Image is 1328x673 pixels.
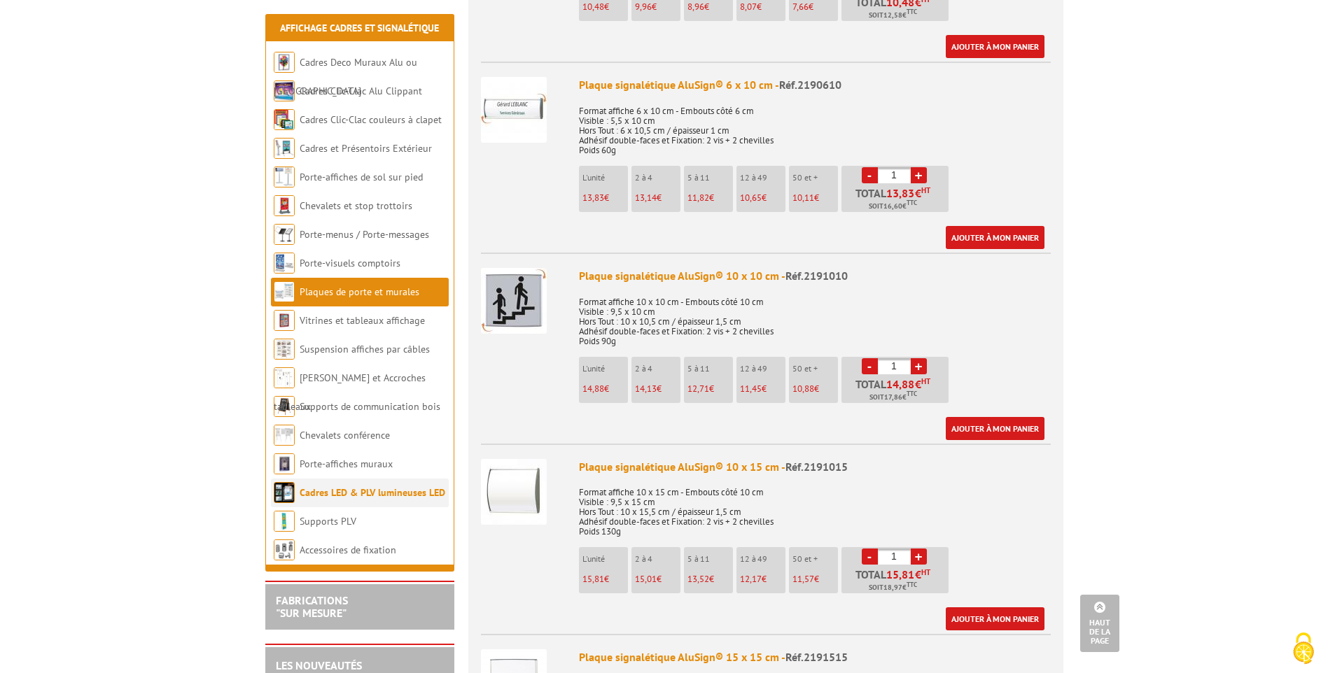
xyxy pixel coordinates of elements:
[687,173,733,183] p: 5 à 11
[687,574,733,584] p: €
[582,192,604,204] span: 13,83
[792,193,838,203] p: €
[300,285,419,298] a: Plaques de porte et murales
[740,192,762,204] span: 10,65
[740,173,785,183] p: 12 à 49
[687,554,733,564] p: 5 à 11
[886,569,915,580] span: 15,81
[869,201,917,212] span: Soit €
[300,515,356,527] a: Supports PLV
[915,569,921,580] span: €
[300,228,429,241] a: Porte-menus / Porte-messages
[300,257,400,269] a: Porte-visuels comptoirs
[300,486,445,499] a: Cadres LED & PLV lumineuses LED
[740,364,785,374] p: 12 à 49
[300,400,440,413] a: Supports de communication bois
[884,392,902,403] span: 17,86
[582,1,604,13] span: 10,48
[869,392,917,403] span: Soit €
[635,2,680,12] p: €
[883,582,902,593] span: 18,97
[946,226,1044,249] a: Ajouter à mon panier
[883,201,902,212] span: 16,60
[785,650,848,664] span: Réf.2191515
[911,358,927,374] a: +
[740,193,785,203] p: €
[274,371,426,413] a: [PERSON_NAME] et Accroches tableaux
[300,85,422,97] a: Cadres Clic-Clac Alu Clippant
[274,281,295,302] img: Plaques de porte et murales
[687,384,733,394] p: €
[792,573,814,585] span: 11,57
[845,187,949,212] p: Total
[274,109,295,130] img: Cadres Clic-Clac couleurs à clapet
[280,22,439,34] a: Affichage Cadres et Signalétique
[946,417,1044,440] a: Ajouter à mon panier
[635,1,652,13] span: 9,96
[274,539,295,560] img: Accessoires de fixation
[274,138,295,159] img: Cadres et Présentoirs Extérieur
[907,199,917,206] sup: TTC
[785,269,848,283] span: Réf.2191010
[911,167,927,183] a: +
[635,383,657,395] span: 14,13
[274,367,295,388] img: Cimaises et Accroches tableaux
[274,339,295,360] img: Suspension affiches par câbles
[276,658,362,672] a: LES NOUVEAUTÉS
[869,10,917,21] span: Soit €
[740,384,785,394] p: €
[862,548,878,565] a: -
[792,173,838,183] p: 50 et +
[300,544,396,556] a: Accessoires de fixation
[274,195,295,216] img: Chevalets et stop trottoirs
[886,187,915,199] span: 13,83
[635,173,680,183] p: 2 à 4
[579,268,1051,284] div: Plaque signalétique AluSign® 10 x 10 cm -
[740,573,762,585] span: 12,17
[845,378,949,403] p: Total
[274,310,295,331] img: Vitrines et tableaux affichage
[582,573,604,585] span: 15,81
[582,383,604,395] span: 14,88
[1080,595,1119,652] a: Haut de la page
[582,2,628,12] p: €
[911,548,927,565] a: +
[907,581,917,588] sup: TTC
[869,582,917,593] span: Soit €
[579,77,1051,93] div: Plaque signalétique AluSign® 6 x 10 cm -
[740,554,785,564] p: 12 à 49
[915,187,921,199] span: €
[883,10,902,21] span: 12,58
[779,78,841,92] span: Réf.2190610
[300,113,442,126] a: Cadres Clic-Clac couleurs à clapet
[792,364,838,374] p: 50 et +
[740,1,757,13] span: 8,07
[687,2,733,12] p: €
[582,574,628,584] p: €
[907,8,917,15] sup: TTC
[274,511,295,532] img: Supports PLV
[582,554,628,564] p: L'unité
[687,573,709,585] span: 13,52
[274,253,295,274] img: Porte-visuels comptoirs
[274,425,295,446] img: Chevalets conférence
[886,378,915,390] span: 14,88
[300,458,393,470] a: Porte-affiches muraux
[579,459,1051,475] div: Plaque signalétique AluSign® 10 x 15 cm -
[274,453,295,474] img: Porte-affiches muraux
[274,482,295,503] img: Cadres LED & PLV lumineuses LED
[300,199,412,212] a: Chevalets et stop trottoirs
[785,460,848,474] span: Réf.2191015
[921,567,930,577] sup: HT
[276,593,348,620] a: FABRICATIONS"Sur Mesure"
[1286,631,1321,666] img: Cookies (fenêtre modale)
[635,554,680,564] p: 2 à 4
[946,35,1044,58] a: Ajouter à mon panier
[579,649,1051,665] div: Plaque signalétique AluSign® 15 x 15 cm -
[687,192,709,204] span: 11,82
[635,364,680,374] p: 2 à 4
[792,1,809,13] span: 7,66
[792,554,838,564] p: 50 et +
[792,574,838,584] p: €
[792,384,838,394] p: €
